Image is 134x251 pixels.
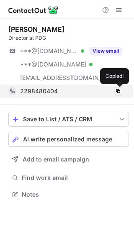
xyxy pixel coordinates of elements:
[8,152,129,167] button: Add to email campaign
[20,61,86,68] span: ***@[DOMAIN_NAME]
[22,191,126,198] span: Notes
[23,136,112,143] span: AI write personalized message
[8,25,64,33] div: [PERSON_NAME]
[20,87,58,95] span: 2298480404
[8,34,129,42] div: Director at PDG
[22,174,126,182] span: Find work email
[20,74,107,82] span: [EMAIL_ADDRESS][DOMAIN_NAME]
[20,47,78,55] span: ***@[DOMAIN_NAME]
[8,189,129,200] button: Notes
[8,5,59,15] img: ContactOut v5.3.10
[89,47,122,55] button: Reveal Button
[8,172,129,184] button: Find work email
[8,112,129,127] button: save-profile-one-click
[23,156,89,163] span: Add to email campaign
[23,116,114,123] div: Save to List / ATS / CRM
[8,132,129,147] button: AI write personalized message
